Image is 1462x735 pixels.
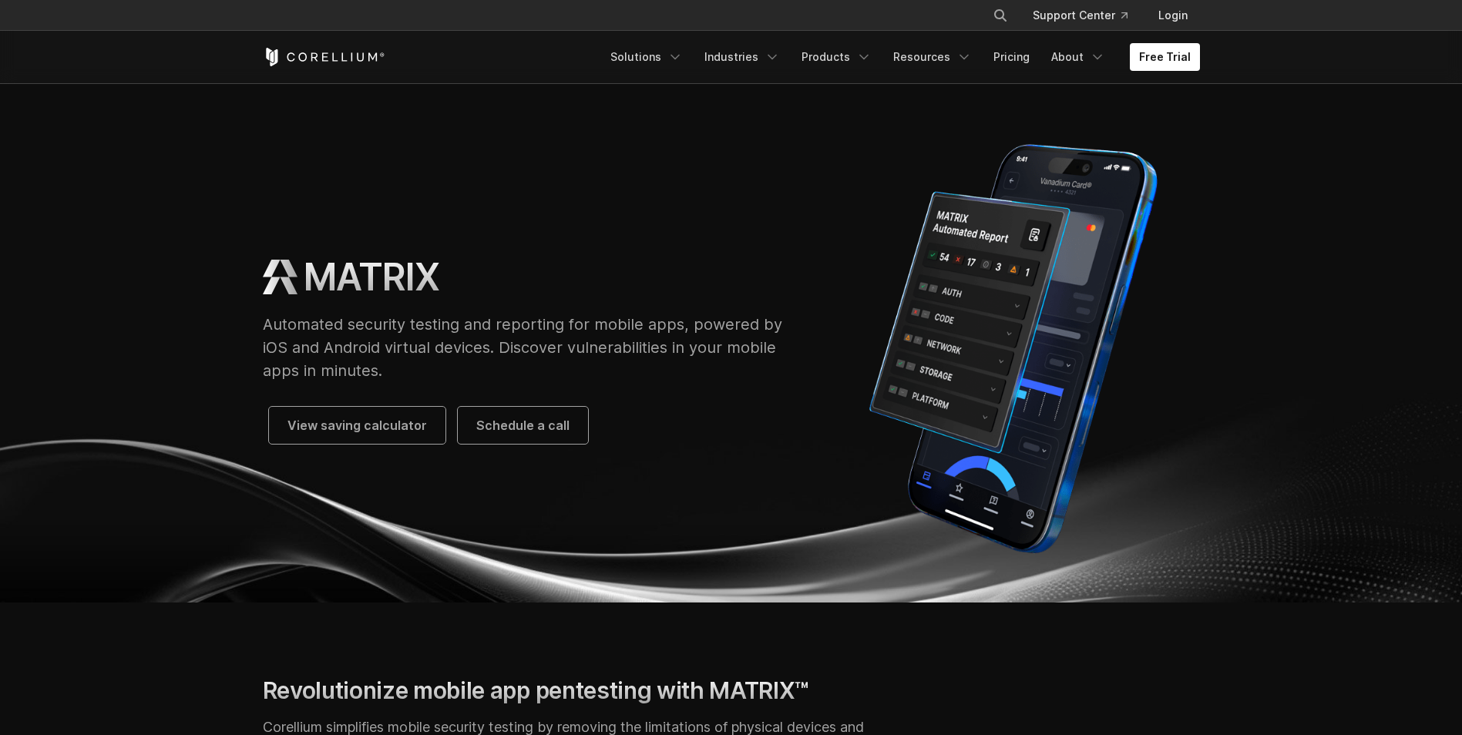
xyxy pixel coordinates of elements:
[984,43,1039,71] a: Pricing
[263,48,385,66] a: Corellium Home
[1146,2,1200,29] a: Login
[1020,2,1140,29] a: Support Center
[792,43,881,71] a: Products
[695,43,789,71] a: Industries
[458,407,588,444] a: Schedule a call
[304,254,439,300] h1: MATRIX
[974,2,1200,29] div: Navigation Menu
[269,407,445,444] a: View saving calculator
[884,43,981,71] a: Resources
[827,133,1199,565] img: Corellium MATRIX automated report on iPhone showing app vulnerability test results across securit...
[601,43,1200,71] div: Navigation Menu
[263,313,797,382] p: Automated security testing and reporting for mobile apps, powered by iOS and Android virtual devi...
[476,416,570,435] span: Schedule a call
[287,416,427,435] span: View saving calculator
[1042,43,1114,71] a: About
[601,43,692,71] a: Solutions
[986,2,1014,29] button: Search
[263,260,297,294] img: MATRIX Logo
[263,676,877,705] h2: Revolutionize mobile app pentesting with MATRIX™
[1130,43,1200,71] a: Free Trial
